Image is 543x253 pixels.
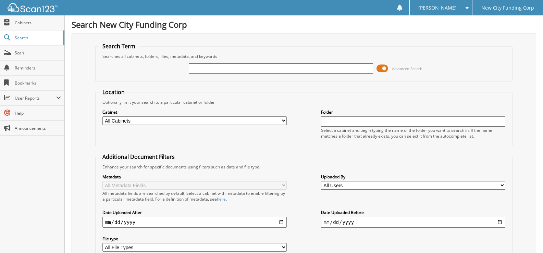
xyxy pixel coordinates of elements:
input: start [102,217,287,228]
label: Folder [321,109,505,115]
div: Searches all cabinets, folders, files, metadata, and keywords [99,53,509,59]
label: File type [102,236,287,242]
span: Cabinets [15,20,61,26]
label: Date Uploaded Before [321,210,505,215]
h1: Search New City Funding Corp [72,19,536,30]
div: Enhance your search for specific documents using filters such as date and file type. [99,164,509,170]
span: Help [15,110,61,116]
div: All metadata fields are searched by default. Select a cabinet with metadata to enable filtering b... [102,190,287,202]
span: Announcements [15,125,61,131]
label: Cabinet [102,109,287,115]
span: Scan [15,50,61,56]
legend: Search Term [99,42,139,50]
div: Select a cabinet and begin typing the name of the folder you want to search in. If the name match... [321,127,505,139]
label: Date Uploaded After [102,210,287,215]
span: Advanced Search [392,66,422,71]
span: Reminders [15,65,61,71]
legend: Location [99,88,128,96]
iframe: Chat Widget [509,220,543,253]
label: Metadata [102,174,287,180]
span: Bookmarks [15,80,61,86]
span: [PERSON_NAME] [418,6,457,10]
input: end [321,217,505,228]
a: here [217,196,226,202]
legend: Additional Document Filters [99,153,178,161]
span: New City Funding Corp [481,6,534,10]
span: Search [15,35,60,41]
div: Optionally limit your search to a particular cabinet or folder [99,99,509,105]
img: scan123-logo-white.svg [7,3,58,12]
span: User Reports [15,95,56,101]
label: Uploaded By [321,174,505,180]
